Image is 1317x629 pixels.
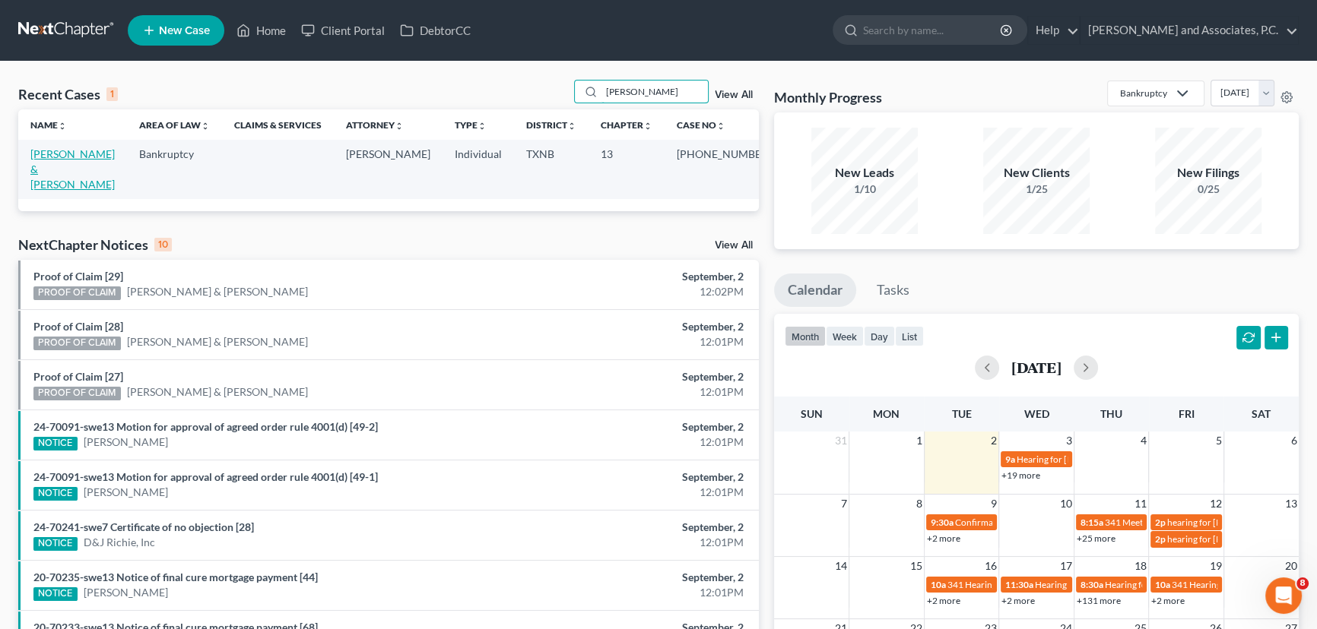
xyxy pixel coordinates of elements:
a: +2 more [1151,595,1185,606]
a: Case Nounfold_more [677,119,725,131]
span: 10a [1155,579,1170,590]
div: 12:01PM [517,535,744,550]
a: Proof of Claim [27] [33,370,123,383]
div: NextChapter Notices [18,235,172,254]
a: 20-70235-swe13 Notice of final cure mortgage payment [44] [33,571,318,583]
td: TXNB [514,140,589,198]
button: month [785,326,826,346]
span: 6 [1290,431,1299,450]
a: Typeunfold_more [455,119,487,131]
div: 12:01PM [517,384,744,400]
a: [PERSON_NAME] [84,435,168,450]
div: NOTICE [33,587,78,601]
a: Area of Lawunfold_more [139,119,210,131]
iframe: Intercom live chat [1265,577,1302,614]
div: New Clients [983,164,1090,182]
span: 2 [989,431,998,450]
div: 1 [106,87,118,101]
a: Districtunfold_more [526,119,576,131]
a: View All [715,90,753,100]
div: New Filings [1155,164,1261,182]
span: 8:15a [1081,517,1103,528]
span: Sat [1252,407,1271,420]
div: 10 [154,238,172,251]
div: 0/25 [1155,182,1261,197]
a: 24-70091-swe13 Motion for approval of agreed order rule 4001(d) [49-1] [33,470,378,483]
span: 18 [1133,557,1148,575]
span: 8:30a [1081,579,1103,590]
div: PROOF OF CLAIM [33,337,121,350]
button: day [864,326,895,346]
input: Search by name... [863,16,1002,44]
span: 9a [1005,454,1015,465]
div: September, 2 [517,319,744,334]
div: September, 2 [517,469,744,485]
a: +2 more [927,595,960,606]
a: Attorneyunfold_more [346,119,404,131]
span: New Case [159,25,210,36]
span: 4 [1139,431,1148,450]
td: [PERSON_NAME] [334,140,443,198]
a: Proof of Claim [28] [33,320,123,333]
span: Hearing for [PERSON_NAME] [1017,454,1135,465]
span: Hearing for [PERSON_NAME] [1105,579,1223,590]
div: 1/10 [811,182,918,197]
span: 2p [1155,533,1166,545]
input: Search by name... [601,81,708,103]
div: PROOF OF CLAIM [33,286,121,300]
a: D&J Richie, Inc [84,535,155,550]
span: 8 [915,495,924,513]
div: 12:01PM [517,485,744,500]
span: 5 [1214,431,1223,450]
div: NOTICE [33,537,78,551]
i: unfold_more [478,122,487,131]
div: 12:01PM [517,435,744,450]
div: Recent Cases [18,85,118,103]
span: 7 [839,495,849,513]
a: Client Portal [294,17,392,44]
div: PROOF OF CLAIM [33,387,121,400]
div: 12:01PM [517,585,744,600]
a: +131 more [1077,595,1121,606]
div: September, 2 [517,269,744,284]
a: Calendar [774,273,856,307]
a: View All [715,240,753,251]
span: Fri [1179,407,1195,420]
span: 16 [983,557,998,575]
button: list [895,326,924,346]
a: [PERSON_NAME] [84,485,168,500]
i: unfold_more [716,122,725,131]
h2: [DATE] [1011,359,1062,375]
div: 12:02PM [517,284,744,299]
a: [PERSON_NAME] & [PERSON_NAME] [127,284,308,299]
i: unfold_more [58,122,67,131]
span: 341 Hearing for Enviro-Tech Complete Systems & Services, LLC [947,579,1195,590]
div: 1/25 [983,182,1090,197]
a: [PERSON_NAME] [84,585,168,600]
span: 2p [1155,517,1166,528]
th: Claims & Services [222,109,334,140]
span: 13 [1284,495,1299,513]
span: Thu [1100,407,1122,420]
a: Nameunfold_more [30,119,67,131]
div: September, 2 [517,520,744,535]
a: [PERSON_NAME] and Associates, P.C. [1081,17,1298,44]
a: Chapterunfold_more [601,119,652,131]
span: Mon [873,407,900,420]
a: +25 more [1077,533,1115,544]
span: 9 [989,495,998,513]
i: unfold_more [643,122,652,131]
span: Sun [801,407,823,420]
a: [PERSON_NAME] & [PERSON_NAME] [127,334,308,349]
a: Home [229,17,294,44]
div: Bankruptcy [1120,87,1167,100]
span: 9:30a [931,517,954,528]
a: DebtorCC [392,17,478,44]
a: +2 more [1001,595,1035,606]
td: 13 [589,140,665,198]
h3: Monthly Progress [774,88,882,106]
a: 24-70241-swe7 Certificate of no objection [28] [33,520,254,533]
span: 15 [909,557,924,575]
span: Tue [951,407,971,420]
span: 1 [915,431,924,450]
